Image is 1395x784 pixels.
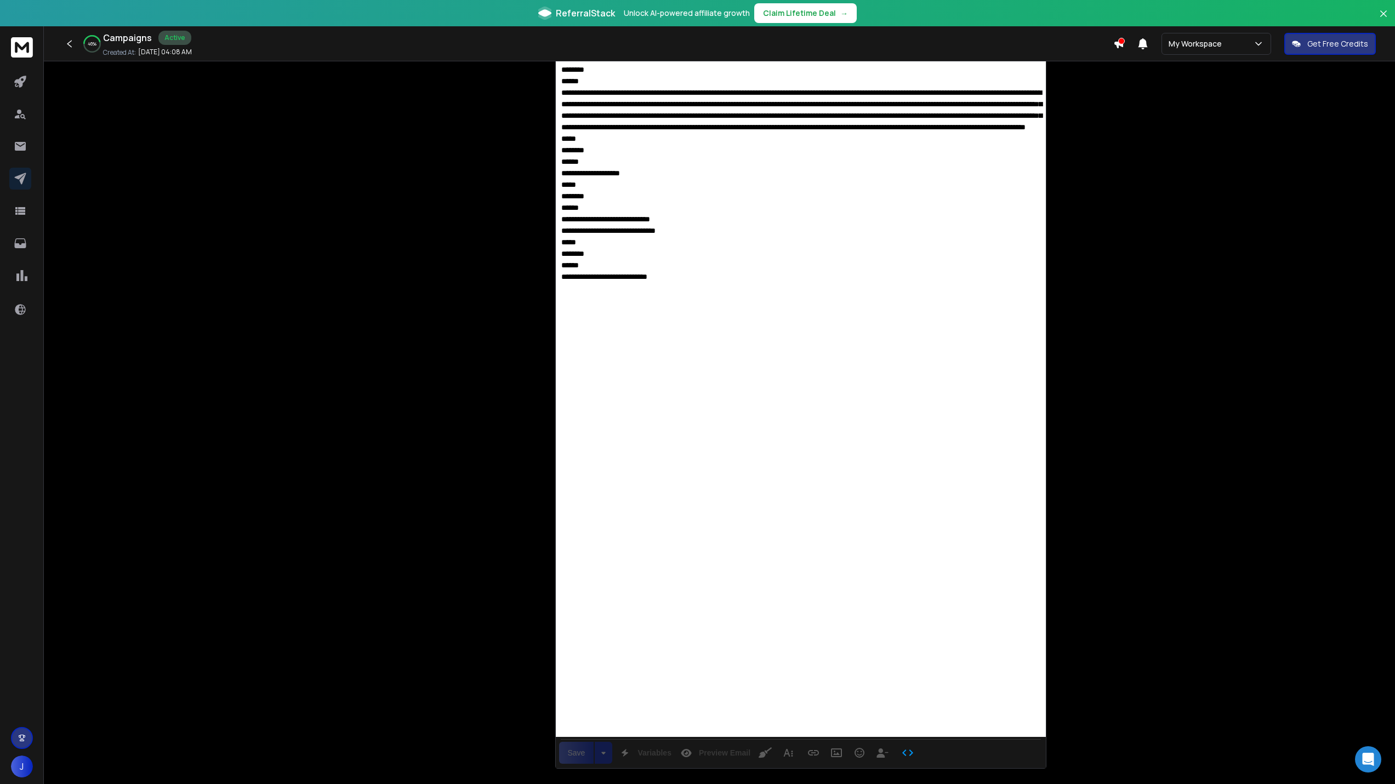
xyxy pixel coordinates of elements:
[11,756,33,777] button: J
[1284,33,1376,55] button: Get Free Credits
[803,742,824,764] button: Insert Link (Ctrl+K)
[138,48,192,56] p: [DATE] 04:08 AM
[103,31,152,44] h1: Campaigns
[872,742,893,764] button: Insert Unsubscribe Link
[635,748,674,758] span: Variables
[556,7,615,20] span: ReferralStack
[755,742,776,764] button: Clean HTML
[754,3,857,23] button: Claim Lifetime Deal→
[1376,7,1391,33] button: Close banner
[559,742,594,764] div: Save
[624,8,750,19] p: Unlock AI-powered affiliate growth
[158,31,191,45] div: Active
[614,742,674,764] button: Variables
[778,742,799,764] button: More Text
[1169,38,1226,49] p: My Workspace
[1307,38,1368,49] p: Get Free Credits
[826,742,847,764] button: Insert Image (Ctrl+P)
[88,41,96,47] p: 46 %
[849,742,870,764] button: Emoticons
[697,748,753,758] span: Preview Email
[840,8,848,19] span: →
[103,48,136,57] p: Created At:
[676,742,753,764] button: Preview Email
[1355,746,1381,772] div: Open Intercom Messenger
